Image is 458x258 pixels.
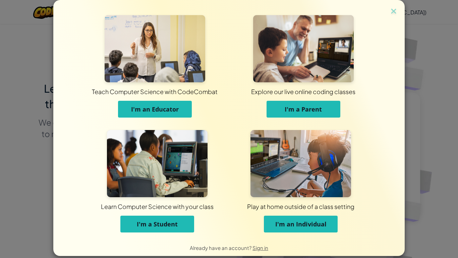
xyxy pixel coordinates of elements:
button: I'm a Parent [267,101,340,118]
span: I'm an Individual [275,220,327,228]
span: I'm an Educator [131,105,179,113]
a: Sign in [252,245,268,251]
img: For Parents [253,15,354,82]
img: For Educators [105,15,205,82]
button: I'm an Educator [118,101,192,118]
span: Already have an account? [190,245,252,251]
button: I'm an Individual [264,216,338,232]
span: I'm a Student [137,220,178,228]
img: For Students [107,130,208,197]
img: close icon [389,7,398,17]
img: For Individuals [250,130,351,197]
span: I'm a Parent [285,105,322,113]
button: I'm a Student [120,216,194,232]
